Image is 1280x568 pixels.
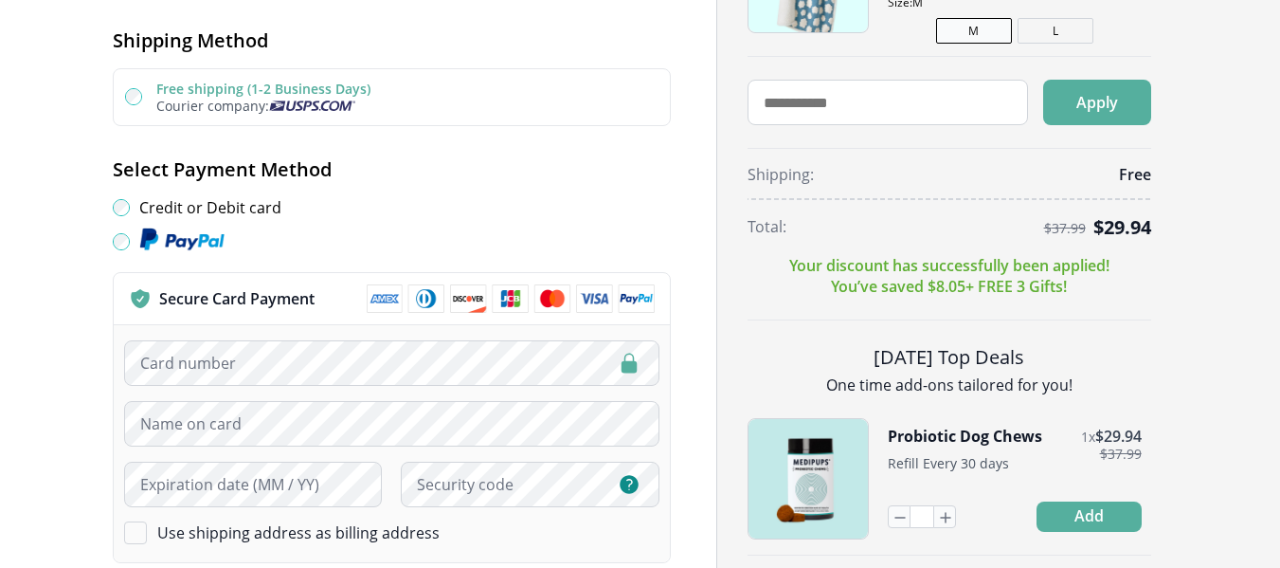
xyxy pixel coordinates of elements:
button: Apply [1043,80,1151,125]
label: Credit or Debit card [139,197,281,218]
button: Probiotic Dog Chews [888,426,1042,447]
span: Free [1119,164,1151,185]
span: 1 x [1081,428,1095,446]
img: payment methods [367,284,655,313]
h2: Shipping Method [113,27,671,53]
span: $ 29.94 [1095,426,1142,447]
label: Free shipping (1-2 Business Days) [156,80,370,98]
p: Secure Card Payment [159,288,315,309]
img: Paypal [139,228,225,252]
span: $ 37.99 [1100,447,1142,462]
p: Your discount has successfully been applied! You’ve saved $ 8.05 + FREE 3 Gifts! [789,255,1109,297]
img: Probiotic Dog Chews [748,419,868,539]
img: Usps courier company [269,101,355,111]
h2: Select Payment Method [113,156,671,182]
h2: [DATE] Top Deals [748,343,1151,371]
button: L [1018,18,1093,44]
p: One time add-ons tailored for you! [748,375,1151,395]
span: $ 37.99 [1044,221,1086,236]
button: M [936,18,1012,44]
span: Courier company: [156,97,269,115]
button: Add [1037,502,1142,532]
span: $ 29.94 [1093,214,1151,240]
label: Use shipping address as billing address [157,522,440,543]
span: Shipping: [748,164,814,185]
span: Refill Every 30 days [888,454,1009,472]
span: Total: [748,216,786,237]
